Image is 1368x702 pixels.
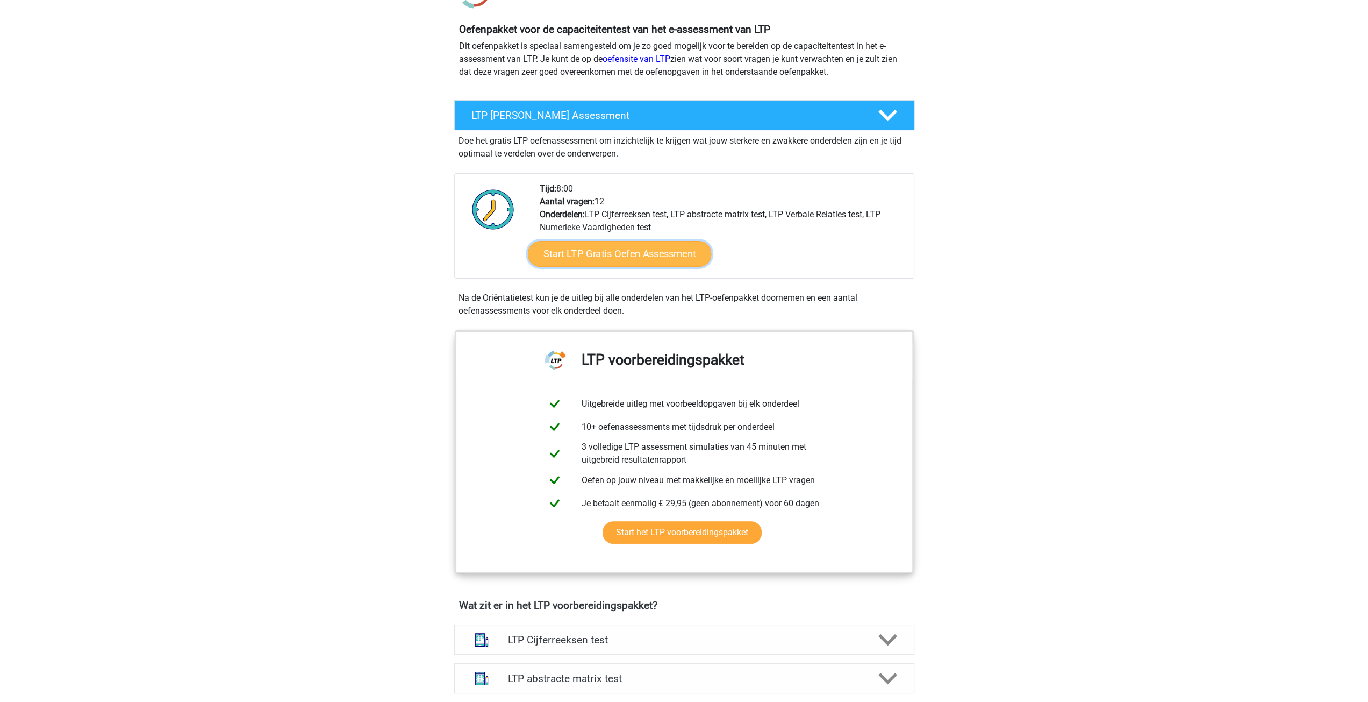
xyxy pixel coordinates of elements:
[540,209,585,219] b: Onderdelen:
[450,625,919,655] a: cijferreeksen LTP Cijferreeksen test
[450,663,919,693] a: abstracte matrices LTP abstracte matrix test
[540,183,556,194] b: Tijd:
[454,292,914,317] div: Na de Oriëntatietest kun je de uitleg bij alle onderdelen van het LTP-oefenpakket doornemen en ee...
[459,40,909,79] p: Dit oefenpakket is speciaal samengesteld om je zo goed mogelijk voor te bereiden op de capaciteit...
[468,664,496,692] img: abstracte matrices
[603,54,670,64] a: oefensite van LTP
[603,521,762,544] a: Start het LTP voorbereidingspakket
[527,241,711,267] a: Start LTP Gratis Oefen Assessment
[459,599,909,612] h4: Wat zit er in het LTP voorbereidingspakket?
[459,23,770,36] b: Oefenpakket voor de capaciteitentest van het e-assessment van LTP
[466,182,520,236] img: Klok
[454,130,914,160] div: Doe het gratis LTP oefenassessment om inzichtelijk te krijgen wat jouw sterkere en zwakkere onder...
[468,626,496,654] img: cijferreeksen
[508,672,860,685] h4: LTP abstracte matrix test
[540,196,595,207] b: Aantal vragen:
[450,100,919,130] a: LTP [PERSON_NAME] Assessment
[532,182,913,278] div: 8:00 12 LTP Cijferreeksen test, LTP abstracte matrix test, LTP Verbale Relaties test, LTP Numerie...
[508,634,860,646] h4: LTP Cijferreeksen test
[471,109,861,122] h4: LTP [PERSON_NAME] Assessment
